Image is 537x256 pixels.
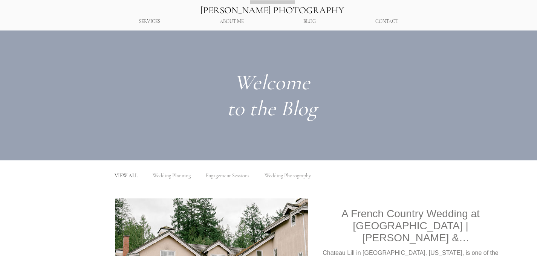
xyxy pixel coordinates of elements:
[274,15,346,28] a: BLOG
[200,5,344,16] a: [PERSON_NAME] PHOTOGRAPHY
[135,15,164,28] p: SERVICES
[153,172,191,179] a: Wedding Planning
[227,70,317,121] span: Welcome to the Blog
[109,15,190,28] div: SERVICES
[109,15,428,28] nav: Site
[206,172,249,179] a: Engagement Sessions
[190,15,274,28] a: ABOUT ME
[321,207,500,248] a: A French Country Wedding at [GEOGRAPHIC_DATA] | [PERSON_NAME] & [PERSON_NAME]’s Romantic Celebration
[265,172,311,179] a: Wedding Photography
[321,208,500,244] h2: A French Country Wedding at [GEOGRAPHIC_DATA] | [PERSON_NAME] & [PERSON_NAME]’s Romantic Celebration
[372,15,402,28] p: CONTACT
[300,15,320,28] p: BLOG
[115,172,138,179] a: VIEW ALL
[216,15,248,28] p: ABOUT ME
[346,15,428,28] a: CONTACT
[113,160,508,190] nav: Blog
